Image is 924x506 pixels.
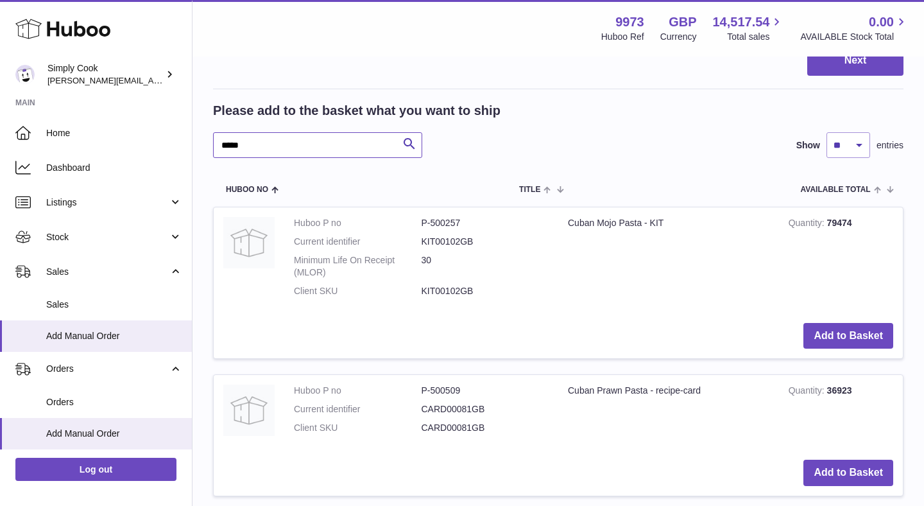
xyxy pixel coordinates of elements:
span: Huboo no [226,186,268,194]
dt: Current identifier [294,403,422,415]
span: Add Manual Order [46,330,182,342]
div: Huboo Ref [601,31,644,43]
a: 0.00 AVAILABLE Stock Total [800,13,909,43]
span: Title [519,186,540,194]
img: Cuban Prawn Pasta - recipe-card [223,385,275,436]
span: entries [877,139,903,152]
h2: Please add to the basket what you want to ship [213,102,501,119]
span: Total sales [727,31,784,43]
a: Log out [15,458,176,481]
dd: P-500509 [422,385,549,397]
dt: Huboo P no [294,385,422,397]
strong: 9973 [615,13,644,31]
button: Next [807,46,903,76]
dt: Minimum Life On Receipt (MLOR) [294,254,422,279]
span: 0.00 [869,13,894,31]
span: Dashboard [46,162,182,174]
div: Simply Cook [47,62,163,87]
span: Add Manual Order [46,428,182,440]
dt: Current identifier [294,236,422,248]
span: Sales [46,299,182,311]
span: 14,517.54 [712,13,769,31]
dt: Client SKU [294,285,422,297]
td: Cuban Prawn Pasta - recipe-card [558,375,779,450]
dd: 30 [422,254,549,279]
td: 36923 [779,375,903,450]
strong: GBP [669,13,696,31]
span: [PERSON_NAME][EMAIL_ADDRESS][DOMAIN_NAME] [47,75,257,85]
span: AVAILABLE Stock Total [800,31,909,43]
dd: CARD00081GB [422,403,549,415]
a: 14,517.54 Total sales [712,13,784,43]
span: Stock [46,231,169,243]
td: Cuban Mojo Pasta - KIT [558,207,779,313]
strong: Quantity [789,385,827,399]
span: AVAILABLE Total [801,186,871,194]
img: rebecca@simplycook.com [15,65,35,84]
span: Listings [46,196,169,209]
button: Add to Basket [803,460,893,486]
label: Show [796,139,820,152]
dd: P-500257 [422,217,549,229]
dd: CARD00081GB [422,422,549,434]
span: Sales [46,266,169,278]
dt: Huboo P no [294,217,422,229]
strong: Quantity [789,218,827,231]
span: Orders [46,396,182,408]
div: Currency [660,31,697,43]
dd: KIT00102GB [422,285,549,297]
img: Cuban Mojo Pasta - KIT [223,217,275,268]
span: Orders [46,363,169,375]
button: Add to Basket [803,323,893,349]
dd: KIT00102GB [422,236,549,248]
td: 79474 [779,207,903,313]
span: Home [46,127,182,139]
dt: Client SKU [294,422,422,434]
